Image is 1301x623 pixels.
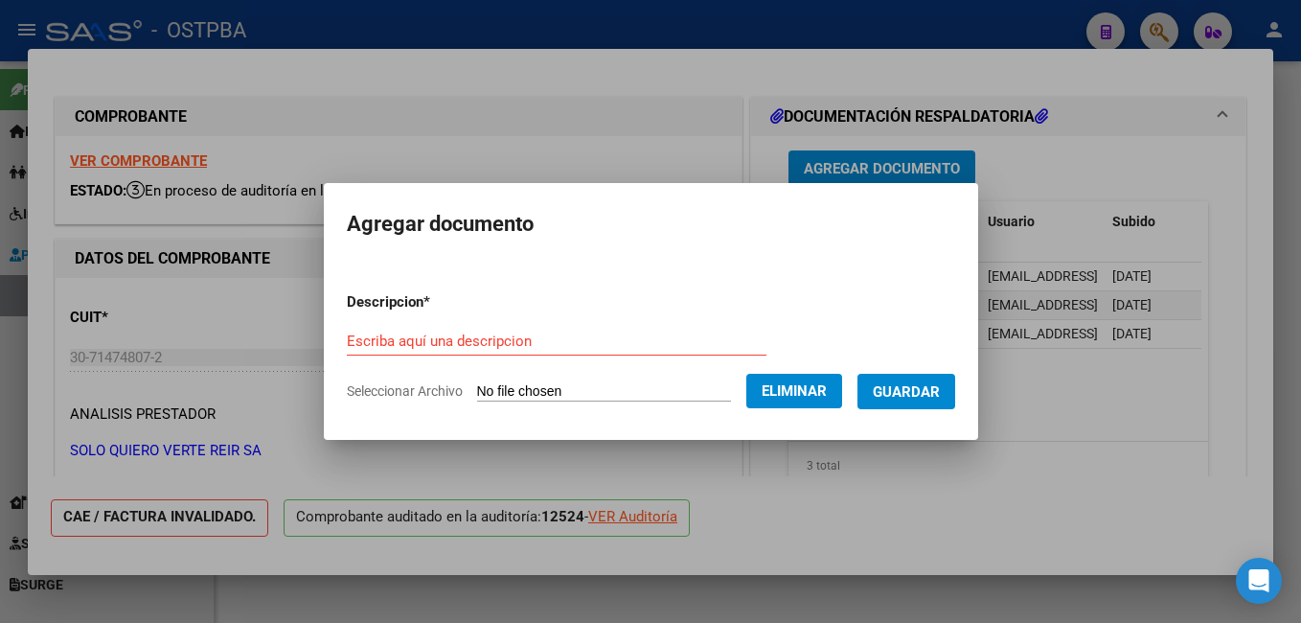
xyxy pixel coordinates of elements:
span: Guardar [873,383,940,401]
span: Seleccionar Archivo [347,383,463,399]
div: Open Intercom Messenger [1236,558,1282,604]
h2: Agregar documento [347,206,955,242]
button: Eliminar [746,374,842,408]
button: Guardar [857,374,955,409]
span: Eliminar [762,382,827,400]
p: Descripcion [347,291,530,313]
